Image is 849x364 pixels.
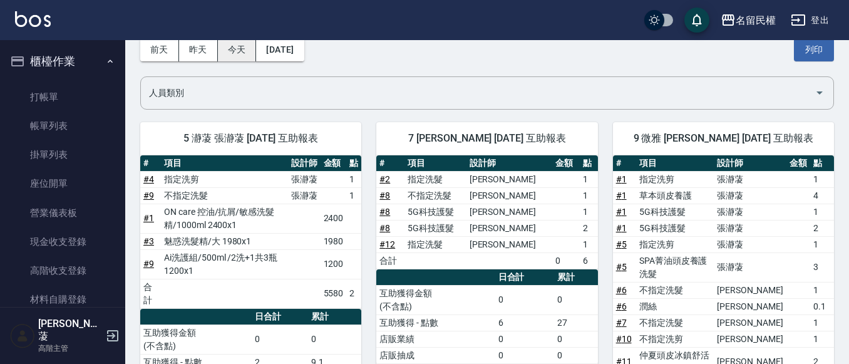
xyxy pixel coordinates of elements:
td: 5G科技護髮 [404,220,466,236]
td: 不指定洗髮 [161,187,288,204]
td: 合計 [376,252,404,269]
td: 1980 [321,233,347,249]
td: [PERSON_NAME] [466,187,552,204]
td: 6 [580,252,597,269]
a: #1 [616,207,627,217]
td: 潤絲 [636,298,714,315]
th: 項目 [161,155,288,172]
a: 座位開單 [5,169,120,198]
button: Open [810,83,830,103]
a: #3 [143,236,154,246]
td: 0.1 [810,298,834,315]
input: 人員名稱 [146,82,810,104]
a: #2 [379,174,390,184]
td: 不指定洗髮 [636,282,714,298]
th: 項目 [636,155,714,172]
th: 累計 [308,309,362,325]
button: 前天 [140,38,179,61]
a: 現金收支登錄 [5,227,120,256]
td: [PERSON_NAME] [466,236,552,252]
a: #1 [143,213,154,223]
td: 互助獲得金額 (不含點) [140,325,252,354]
a: #8 [379,223,390,233]
td: 1 [580,187,597,204]
a: #8 [379,207,390,217]
a: #5 [616,239,627,249]
td: 張瀞蓤 [714,187,786,204]
button: 列印 [794,38,834,61]
a: 掛單列表 [5,140,120,169]
td: [PERSON_NAME] [466,171,552,187]
table: a dense table [376,155,597,269]
th: 累計 [554,269,597,286]
td: 0 [252,325,307,354]
td: 0 [554,331,597,347]
a: 帳單列表 [5,112,120,140]
td: 1 [346,171,361,187]
td: 1 [810,236,834,252]
th: 點 [580,155,597,172]
div: 名留民權 [736,13,776,28]
td: 2400 [321,204,347,233]
table: a dense table [140,155,361,309]
a: #9 [143,259,154,269]
td: 指定洗剪 [161,171,288,187]
td: 1 [810,315,834,331]
td: ON care 控油/抗屑/敏感洗髮精/1000ml 2400x1 [161,204,288,233]
h5: [PERSON_NAME]蓤 [38,318,102,343]
td: 1 [810,331,834,347]
button: 昨天 [179,38,218,61]
td: 互助獲得金額 (不含點) [376,285,495,315]
th: 日合計 [252,309,307,325]
td: 5G科技護髮 [636,204,714,220]
td: 4 [810,187,834,204]
a: #1 [616,223,627,233]
a: 營業儀表板 [5,199,120,227]
th: # [376,155,404,172]
td: 不指定洗剪 [636,331,714,347]
a: #10 [616,334,632,344]
td: 2 [810,220,834,236]
td: 1 [580,171,597,187]
td: [PERSON_NAME] [714,331,786,347]
a: 高階收支登錄 [5,256,120,285]
a: #9 [143,190,154,200]
span: 9 微雅 [PERSON_NAME] [DATE] 互助報表 [628,132,819,145]
button: 櫃檯作業 [5,45,120,78]
td: 0 [552,252,580,269]
th: # [140,155,161,172]
a: #1 [616,190,627,200]
td: 互助獲得 - 點數 [376,315,495,331]
td: 不指定洗髮 [404,187,466,204]
a: #8 [379,190,390,200]
th: 點 [346,155,361,172]
td: 指定洗髮 [404,171,466,187]
th: 金額 [552,155,580,172]
td: 1 [810,282,834,298]
td: SPA菁油頭皮養護洗髮 [636,252,714,282]
td: 3 [810,252,834,282]
th: 設計師 [714,155,786,172]
a: #6 [616,285,627,295]
td: 5580 [321,279,347,308]
td: 0 [554,347,597,363]
td: 0 [495,347,555,363]
button: 名留民權 [716,8,781,33]
th: 金額 [321,155,347,172]
td: 張瀞蓤 [288,187,321,204]
button: save [684,8,709,33]
a: 打帳單 [5,83,120,112]
a: #12 [379,239,395,249]
td: 1 [810,171,834,187]
td: 5G科技護髮 [404,204,466,220]
th: 設計師 [466,155,552,172]
a: #6 [616,301,627,311]
th: 金額 [786,155,810,172]
td: 1200 [321,249,347,279]
img: Logo [15,11,51,27]
span: 7 [PERSON_NAME] [DATE] 互助報表 [391,132,582,145]
td: 張瀞蓤 [714,252,786,282]
td: 0 [495,285,555,315]
td: 2 [580,220,597,236]
a: #4 [143,174,154,184]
